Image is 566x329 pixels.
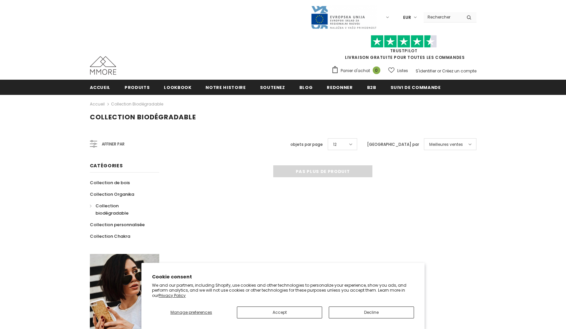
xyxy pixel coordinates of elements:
a: Lookbook [164,80,191,95]
span: B2B [367,84,376,91]
h2: Cookie consent [152,273,414,280]
span: Suivi de commande [391,84,441,91]
span: Manage preferences [170,309,212,315]
label: [GEOGRAPHIC_DATA] par [367,141,419,148]
span: Collection biodégradable [90,112,196,122]
span: Blog [299,84,313,91]
span: 12 [333,141,337,148]
input: Search Site [424,12,462,22]
span: Listes [397,67,408,74]
a: Collection biodégradable [111,101,163,107]
a: Collection personnalisée [90,219,145,230]
span: Affiner par [102,141,125,148]
label: objets par page [290,141,323,148]
a: Panier d'achat 0 [331,66,384,76]
img: Faites confiance aux étoiles pilotes [371,35,437,48]
a: Collection Organika [90,188,134,200]
span: soutenez [260,84,285,91]
a: Collection biodégradable [90,200,152,219]
span: LIVRAISON GRATUITE POUR TOUTES LES COMMANDES [331,38,476,60]
span: Panier d'achat [341,67,370,74]
p: We and our partners, including Shopify, use cookies and other technologies to personalize your ex... [152,283,414,298]
span: Lookbook [164,84,191,91]
a: soutenez [260,80,285,95]
span: 0 [373,66,380,74]
a: Suivi de commande [391,80,441,95]
a: B2B [367,80,376,95]
a: Créez un compte [442,68,476,74]
span: Produits [125,84,150,91]
a: Listes [388,65,408,76]
span: Redonner [327,84,353,91]
a: S'identifier [416,68,436,74]
span: Catégories [90,162,123,169]
a: Privacy Policy [159,293,186,298]
button: Decline [329,307,414,318]
span: Collection personnalisée [90,222,145,228]
button: Accept [237,307,322,318]
a: Javni Razpis [311,14,377,20]
a: Collection Chakra [90,230,130,242]
img: Cas MMORE [90,56,116,75]
span: Collection biodégradable [95,203,129,216]
span: Collection de bois [90,180,130,186]
a: Accueil [90,100,105,108]
a: Blog [299,80,313,95]
span: Notre histoire [206,84,245,91]
span: Accueil [90,84,111,91]
span: Collection Chakra [90,233,130,239]
a: Accueil [90,80,111,95]
button: Manage preferences [152,307,230,318]
span: or [437,68,441,74]
a: TrustPilot [390,48,418,54]
a: Redonner [327,80,353,95]
span: Meilleures ventes [429,141,463,148]
a: Produits [125,80,150,95]
span: EUR [403,14,411,21]
span: Collection Organika [90,191,134,197]
img: Javni Razpis [311,5,377,29]
a: Notre histoire [206,80,245,95]
a: Collection de bois [90,177,130,188]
